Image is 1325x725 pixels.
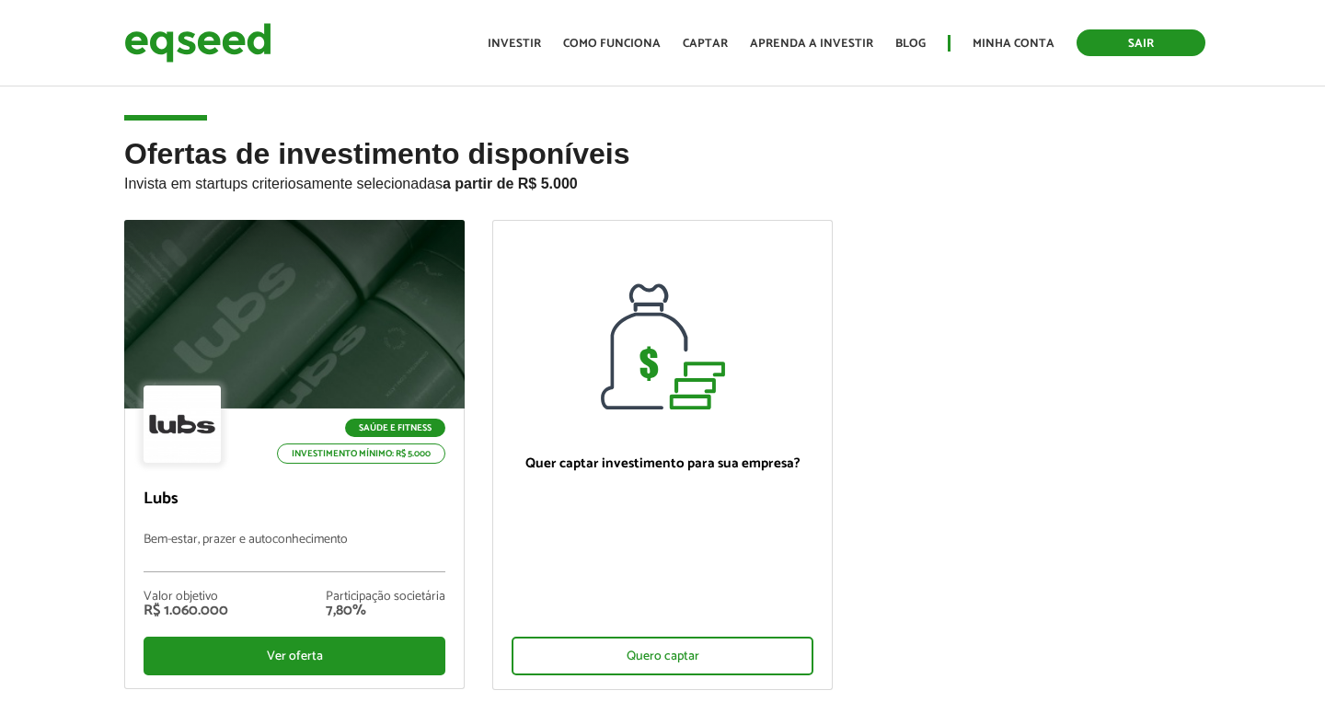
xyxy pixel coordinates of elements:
p: Invista em startups criteriosamente selecionadas [124,170,1201,192]
a: Investir [488,38,541,50]
a: Quer captar investimento para sua empresa? Quero captar [492,220,833,690]
p: Investimento mínimo: R$ 5.000 [277,443,445,464]
div: Ver oferta [144,637,445,675]
a: Como funciona [563,38,661,50]
div: Quero captar [512,637,813,675]
div: Participação societária [326,591,445,604]
a: Captar [683,38,728,50]
a: Minha conta [973,38,1054,50]
div: R$ 1.060.000 [144,604,228,618]
strong: a partir de R$ 5.000 [443,176,578,191]
p: Lubs [144,489,445,510]
a: Sair [1077,29,1205,56]
img: EqSeed [124,18,271,67]
p: Saúde e Fitness [345,419,445,437]
h2: Ofertas de investimento disponíveis [124,138,1201,220]
a: Saúde e Fitness Investimento mínimo: R$ 5.000 Lubs Bem-estar, prazer e autoconhecimento Valor obj... [124,220,465,689]
div: Valor objetivo [144,591,228,604]
div: 7,80% [326,604,445,618]
a: Blog [895,38,926,50]
a: Aprenda a investir [750,38,873,50]
p: Quer captar investimento para sua empresa? [512,455,813,472]
p: Bem-estar, prazer e autoconhecimento [144,533,445,572]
